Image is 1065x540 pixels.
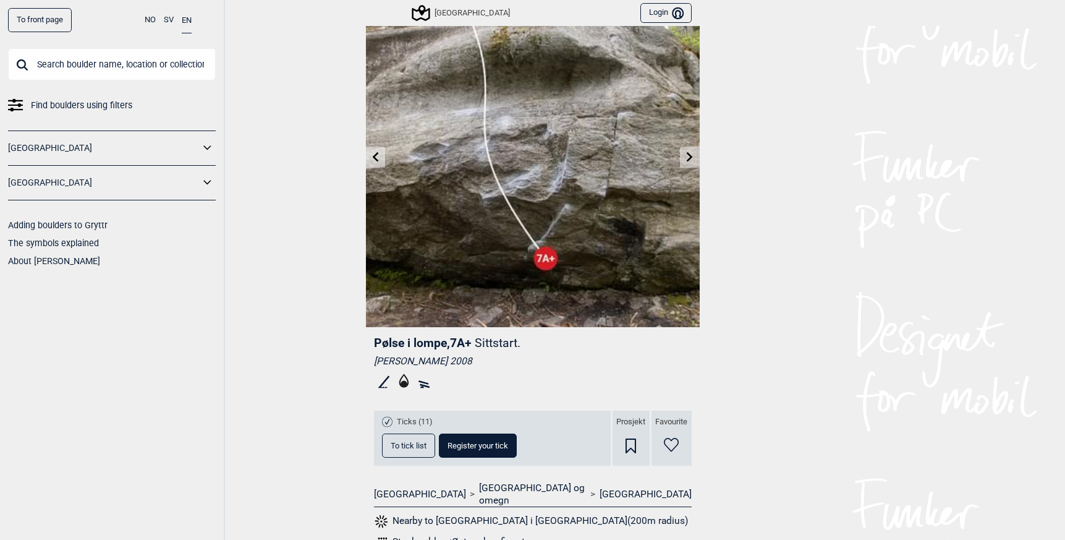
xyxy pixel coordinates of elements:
[145,8,156,32] button: NO
[414,6,510,20] div: [GEOGRAPHIC_DATA]
[475,336,520,350] p: Sittstart.
[640,3,691,24] button: Login
[600,488,692,500] a: [GEOGRAPHIC_DATA]
[613,411,650,466] div: Prosjekt
[8,220,108,230] a: Adding boulders to Gryttr
[8,256,100,266] a: About [PERSON_NAME]
[8,174,200,192] a: [GEOGRAPHIC_DATA]
[397,417,433,427] span: Ticks (11)
[8,48,216,80] input: Search boulder name, location or collection
[164,8,174,32] button: SV
[374,482,692,507] nav: > >
[374,513,689,529] button: Nearby to [GEOGRAPHIC_DATA] i [GEOGRAPHIC_DATA](200m radius)
[182,8,192,33] button: EN
[8,238,99,248] a: The symbols explained
[374,355,692,367] div: [PERSON_NAME] 2008
[8,96,216,114] a: Find boulders using filters
[391,442,426,450] span: To tick list
[8,8,72,32] a: To front page
[374,336,472,350] span: Pølse i lompe , 7A+
[448,442,508,450] span: Register your tick
[479,482,587,507] a: [GEOGRAPHIC_DATA] og omegn
[655,417,687,427] span: Favourite
[8,139,200,157] a: [GEOGRAPHIC_DATA]
[439,434,517,458] button: Register your tick
[382,434,435,458] button: To tick list
[31,96,132,114] span: Find boulders using filters
[374,488,466,500] a: [GEOGRAPHIC_DATA]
